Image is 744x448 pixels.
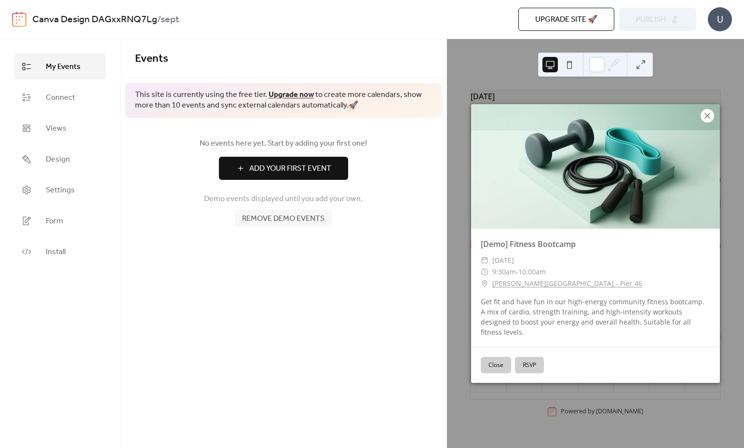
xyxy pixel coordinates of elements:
img: logo [12,12,27,27]
span: My Events [46,61,81,73]
a: Connect [14,84,106,110]
div: [Demo] Fitness Bootcamp [471,238,720,250]
button: Remove demo events [235,210,332,227]
span: 9:30am [492,267,516,276]
div: ​ [481,278,488,289]
span: Form [46,216,63,227]
span: No events here yet. Start by adding your first one! [135,138,432,149]
a: Design [14,146,106,172]
span: Connect [46,92,75,104]
a: My Events [14,54,106,80]
a: Form [14,208,106,234]
a: Canva Design DAGxxRNQ7Lg [32,11,157,29]
span: Upgrade site 🚀 [535,14,597,26]
span: Views [46,123,67,135]
span: Install [46,246,66,258]
a: Install [14,239,106,265]
button: Add Your First Event [219,157,348,180]
span: Demo events displayed until you add your own. [204,193,363,205]
span: [DATE] [492,255,514,266]
span: Remove demo events [242,213,325,225]
a: Views [14,115,106,141]
a: Upgrade now [269,87,314,102]
div: ​ [481,266,488,278]
a: Add Your First Event [135,157,432,180]
div: ​ [481,255,488,266]
span: Design [46,154,70,165]
b: sept [161,11,179,29]
button: RSVP [515,357,544,373]
a: [PERSON_NAME][GEOGRAPHIC_DATA] - Pier 46 [492,278,642,289]
div: U [708,7,732,31]
span: Add Your First Event [249,163,331,175]
span: 10:00am [518,267,546,276]
button: Close [481,357,511,373]
span: This site is currently using the free tier. to create more calendars, show more than 10 events an... [135,90,432,111]
button: Upgrade site 🚀 [518,8,614,31]
span: Events [135,48,168,69]
span: - [516,267,518,276]
a: Settings [14,177,106,203]
span: Settings [46,185,75,196]
div: Get fit and have fun in our high-energy community fitness bootcamp. A mix of cardio, strength tra... [471,297,720,337]
b: / [157,11,161,29]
